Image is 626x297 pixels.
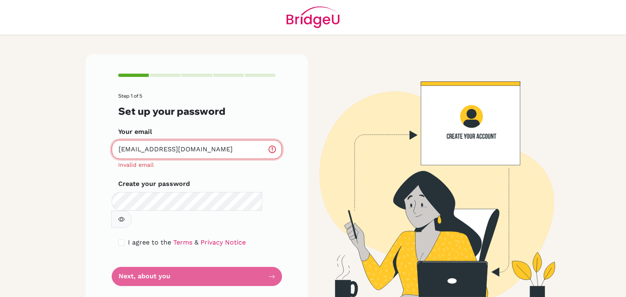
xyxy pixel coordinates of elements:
a: Terms [173,238,192,246]
h3: Set up your password [118,105,276,117]
a: Privacy Notice [201,238,246,246]
label: Your email [118,127,152,137]
span: I agree to the [128,238,171,246]
span: & [194,238,198,246]
label: Create your password [118,179,190,189]
div: Invalid email [118,161,276,169]
input: Insert your email* [112,140,282,159]
span: Step 1 of 5 [118,93,142,99]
